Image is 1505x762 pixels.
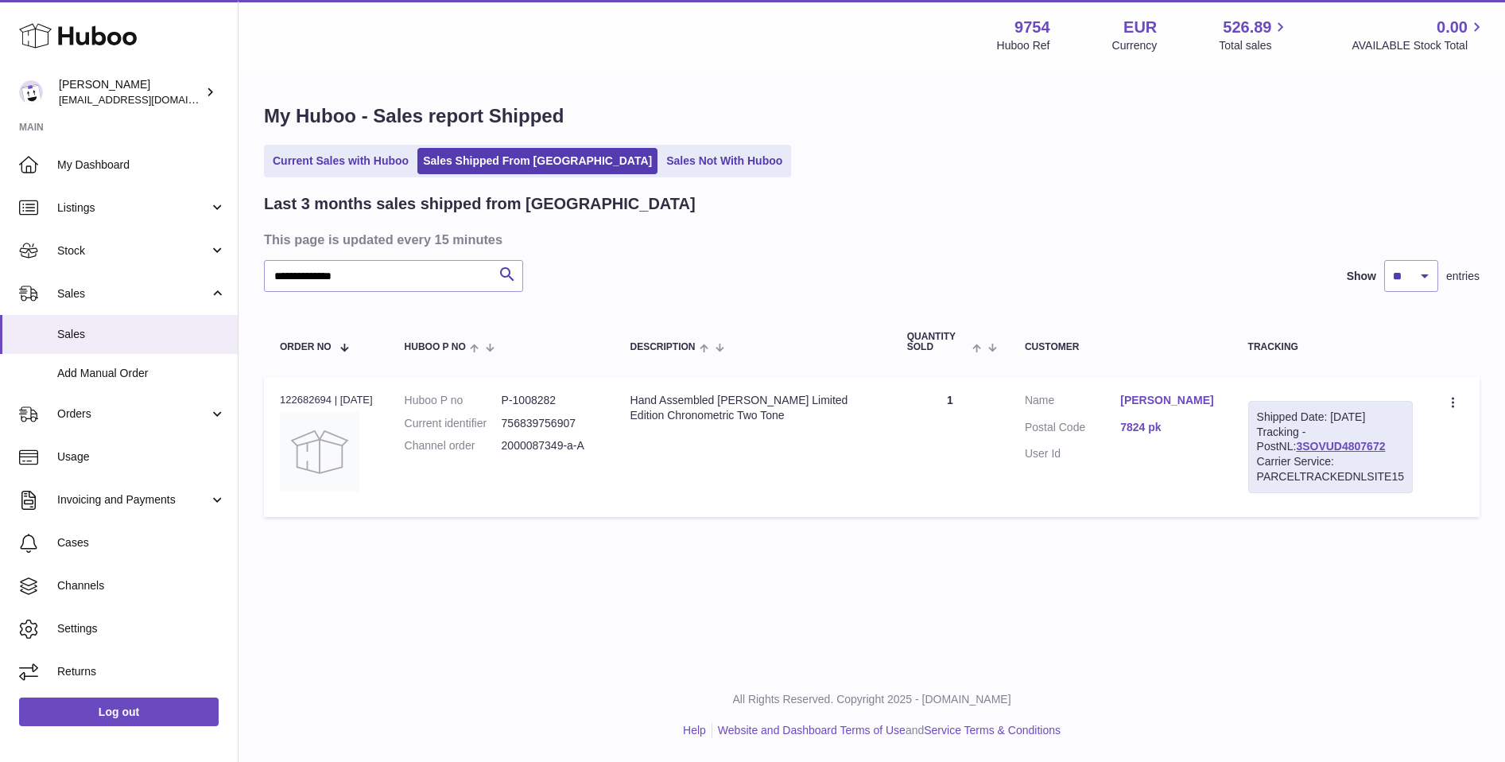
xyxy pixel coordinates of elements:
p: All Rights Reserved. Copyright 2025 - [DOMAIN_NAME] [251,692,1492,707]
dt: Current identifier [405,416,502,431]
img: info@fieldsluxury.london [19,80,43,104]
dt: Postal Code [1025,420,1120,439]
a: Sales Shipped From [GEOGRAPHIC_DATA] [417,148,657,174]
span: Description [630,342,696,352]
h2: Last 3 months sales shipped from [GEOGRAPHIC_DATA] [264,193,696,215]
div: Currency [1112,38,1158,53]
span: Quantity Sold [907,332,968,352]
dt: User Id [1025,446,1120,461]
div: Tracking [1248,342,1413,352]
span: Add Manual Order [57,366,226,381]
dt: Name [1025,393,1120,412]
a: 0.00 AVAILABLE Stock Total [1352,17,1486,53]
h3: This page is updated every 15 minutes [264,231,1476,248]
a: Log out [19,698,219,726]
a: Service Terms & Conditions [924,724,1061,737]
a: [PERSON_NAME] [1120,393,1216,408]
span: [EMAIL_ADDRESS][DOMAIN_NAME] [59,93,234,106]
dt: Huboo P no [405,393,502,408]
dt: Channel order [405,438,502,453]
td: 1 [891,377,1009,517]
span: entries [1446,269,1480,284]
div: [PERSON_NAME] [59,77,202,107]
span: Invoicing and Payments [57,492,209,507]
a: Sales Not With Huboo [661,148,788,174]
dd: P-1008282 [502,393,599,408]
div: Hand Assembled [PERSON_NAME] Limited Edition Chronometric Two Tone [630,393,875,423]
span: Listings [57,200,209,216]
div: Tracking - PostNL: [1248,401,1413,493]
span: Stock [57,243,209,259]
strong: EUR [1123,17,1157,38]
li: and [712,723,1061,738]
span: Cases [57,535,226,550]
span: Huboo P no [405,342,466,352]
a: 7824 pk [1120,420,1216,435]
strong: 9754 [1014,17,1050,38]
span: Returns [57,664,226,679]
dd: 756839756907 [502,416,599,431]
a: Website and Dashboard Terms of Use [718,724,906,737]
a: 526.89 Total sales [1219,17,1290,53]
div: Carrier Service: PARCELTRACKEDNLSITE15 [1257,454,1404,484]
dd: 2000087349-a-A [502,438,599,453]
span: Sales [57,286,209,301]
a: Current Sales with Huboo [267,148,414,174]
img: no-photo.jpg [280,412,359,492]
span: Total sales [1219,38,1290,53]
span: AVAILABLE Stock Total [1352,38,1486,53]
span: Settings [57,621,226,636]
div: 122682694 | [DATE] [280,393,373,407]
div: Shipped Date: [DATE] [1257,410,1404,425]
span: Usage [57,449,226,465]
div: Customer [1025,342,1216,352]
span: Order No [280,342,332,352]
span: Channels [57,578,226,593]
label: Show [1347,269,1376,284]
span: Orders [57,406,209,422]
span: 526.89 [1223,17,1271,38]
span: Sales [57,327,226,342]
a: Help [683,724,706,737]
h1: My Huboo - Sales report Shipped [264,103,1480,129]
span: My Dashboard [57,157,226,173]
div: Huboo Ref [997,38,1050,53]
a: 3SOVUD4807672 [1296,440,1385,453]
span: 0.00 [1437,17,1468,38]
